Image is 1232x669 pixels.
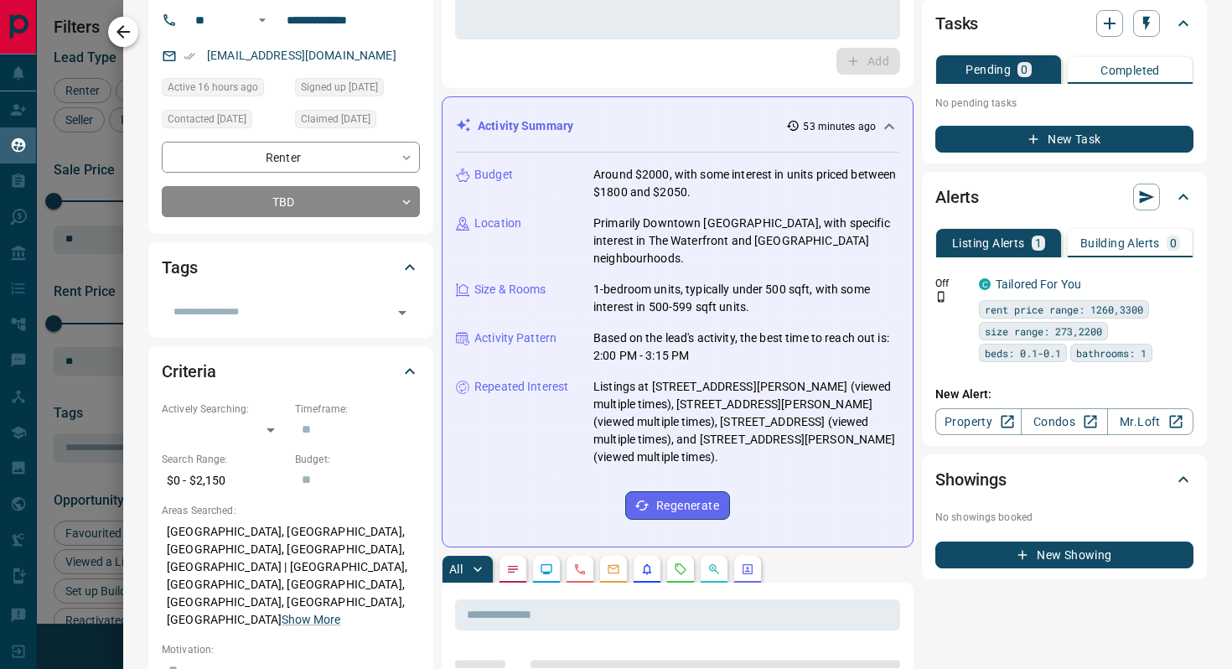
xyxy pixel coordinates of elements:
a: Property [935,408,1022,435]
p: Around $2000, with some interest in units priced between $1800 and $2050. [593,166,899,201]
div: Showings [935,459,1193,500]
a: Tailored For You [996,277,1081,291]
p: Search Range: [162,452,287,467]
p: Pending [965,64,1011,75]
p: [GEOGRAPHIC_DATA], [GEOGRAPHIC_DATA], [GEOGRAPHIC_DATA], [GEOGRAPHIC_DATA], [GEOGRAPHIC_DATA] | [... [162,518,420,634]
div: Tasks [935,3,1193,44]
span: bathrooms: 1 [1076,345,1147,361]
button: New Showing [935,542,1193,568]
p: Timeframe: [295,402,420,417]
svg: Listing Alerts [640,563,654,576]
p: 1 [1035,237,1042,249]
span: size range: 273,2200 [985,323,1102,340]
p: No pending tasks [935,91,1193,116]
div: Activity Summary53 minutes ago [456,111,899,142]
h2: Tags [162,254,197,281]
a: [EMAIL_ADDRESS][DOMAIN_NAME] [207,49,396,62]
svg: Lead Browsing Activity [540,563,553,576]
div: Tue Jan 07 2025 [295,110,420,133]
svg: Requests [674,563,687,576]
div: Fri Nov 26 2021 [295,78,420,101]
div: Criteria [162,351,420,392]
p: Listing Alerts [952,237,1025,249]
div: Renter [162,142,420,173]
p: Activity Summary [478,117,573,135]
p: Location [474,215,521,232]
p: Based on the lead's activity, the best time to reach out is: 2:00 PM - 3:15 PM [593,329,899,365]
button: Regenerate [625,491,730,520]
button: Show More [282,611,340,629]
h2: Alerts [935,184,979,210]
button: Open [391,301,414,324]
p: 0 [1170,237,1177,249]
p: 0 [1021,64,1028,75]
div: Alerts [935,177,1193,217]
p: 53 minutes ago [803,119,876,134]
button: New Task [935,126,1193,153]
span: Contacted [DATE] [168,111,246,127]
h2: Criteria [162,358,216,385]
p: New Alert: [935,386,1193,403]
svg: Agent Actions [741,563,754,576]
svg: Opportunities [707,563,721,576]
h2: Tasks [935,10,978,37]
p: All [449,563,463,575]
p: Areas Searched: [162,503,420,518]
p: Listings at [STREET_ADDRESS][PERSON_NAME] (viewed multiple times), [STREET_ADDRESS][PERSON_NAME] ... [593,378,899,466]
p: No showings booked [935,510,1193,525]
button: Open [252,10,272,30]
p: Completed [1100,65,1160,76]
svg: Notes [506,563,520,576]
div: Sat Aug 23 2025 [162,110,287,133]
p: Size & Rooms [474,281,546,298]
span: rent price range: 1260,3300 [985,301,1143,318]
p: Actively Searching: [162,402,287,417]
svg: Calls [573,563,587,576]
p: Budget [474,166,513,184]
svg: Email Verified [184,50,195,62]
p: Building Alerts [1080,237,1160,249]
p: $0 - $2,150 [162,467,287,495]
span: Signed up [DATE] [301,79,378,96]
p: Activity Pattern [474,329,556,347]
span: Active 16 hours ago [168,79,258,96]
div: TBD [162,186,420,217]
div: condos.ca [979,278,991,290]
h2: Showings [935,466,1007,493]
span: beds: 0.1-0.1 [985,345,1061,361]
div: Mon Sep 15 2025 [162,78,287,101]
p: Repeated Interest [474,378,568,396]
span: Claimed [DATE] [301,111,370,127]
a: Mr.Loft [1107,408,1193,435]
p: 1-bedroom units, typically under 500 sqft, with some interest in 500-599 sqft units. [593,281,899,316]
p: Off [935,276,969,291]
p: Primarily Downtown [GEOGRAPHIC_DATA], with specific interest in The Waterfront and [GEOGRAPHIC_DA... [593,215,899,267]
div: Tags [162,247,420,288]
a: Condos [1021,408,1107,435]
svg: Push Notification Only [935,291,947,303]
p: Motivation: [162,642,420,657]
p: Budget: [295,452,420,467]
svg: Emails [607,563,620,576]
